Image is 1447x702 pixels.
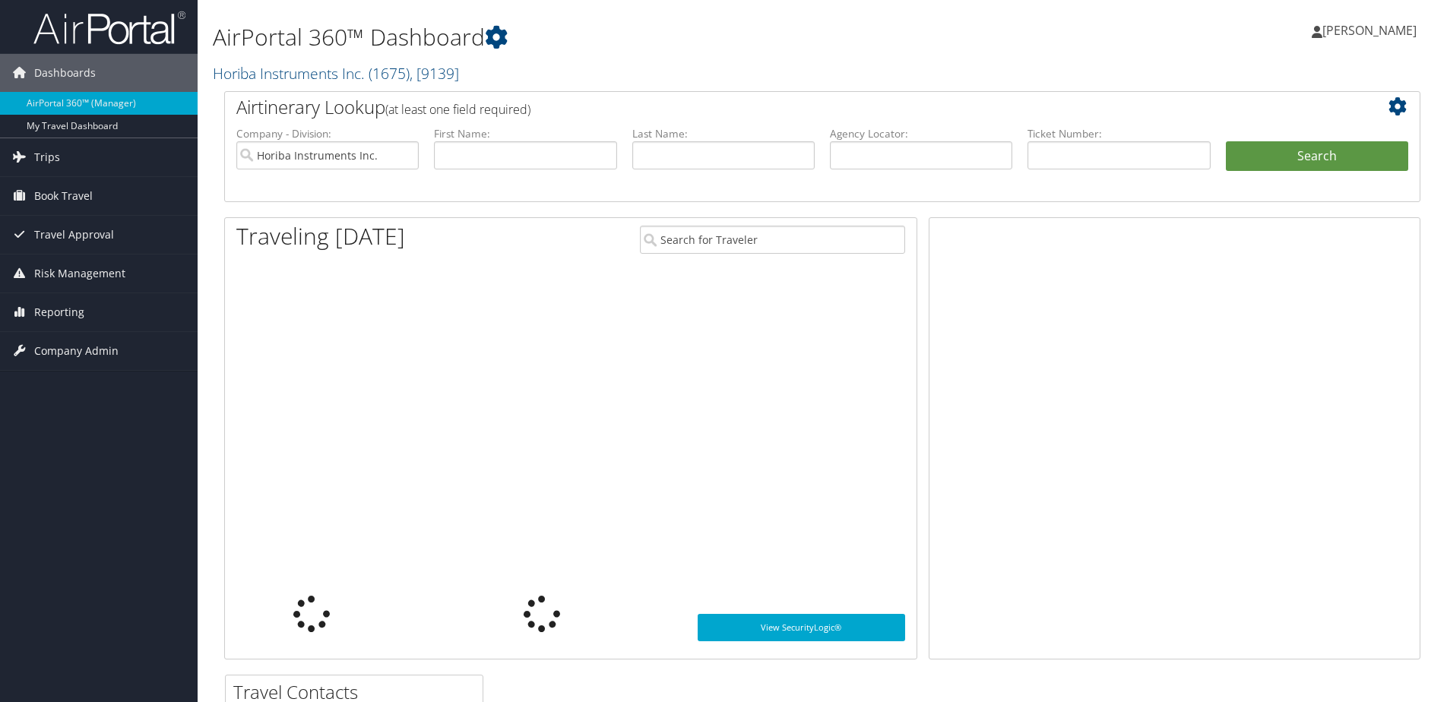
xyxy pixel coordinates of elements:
[236,126,419,141] label: Company - Division:
[34,293,84,331] span: Reporting
[830,126,1012,141] label: Agency Locator:
[1226,141,1408,172] button: Search
[640,226,905,254] input: Search for Traveler
[369,63,410,84] span: ( 1675 )
[236,220,405,252] h1: Traveling [DATE]
[1312,8,1432,53] a: [PERSON_NAME]
[1322,22,1417,39] span: [PERSON_NAME]
[33,10,185,46] img: airportal-logo.png
[34,138,60,176] span: Trips
[34,332,119,370] span: Company Admin
[236,94,1309,120] h2: Airtinerary Lookup
[410,63,459,84] span: , [ 9139 ]
[213,63,459,84] a: Horiba Instruments Inc.
[213,21,1025,53] h1: AirPortal 360™ Dashboard
[34,54,96,92] span: Dashboards
[698,614,905,641] a: View SecurityLogic®
[632,126,815,141] label: Last Name:
[1027,126,1210,141] label: Ticket Number:
[434,126,616,141] label: First Name:
[34,216,114,254] span: Travel Approval
[34,177,93,215] span: Book Travel
[385,101,530,118] span: (at least one field required)
[34,255,125,292] span: Risk Management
